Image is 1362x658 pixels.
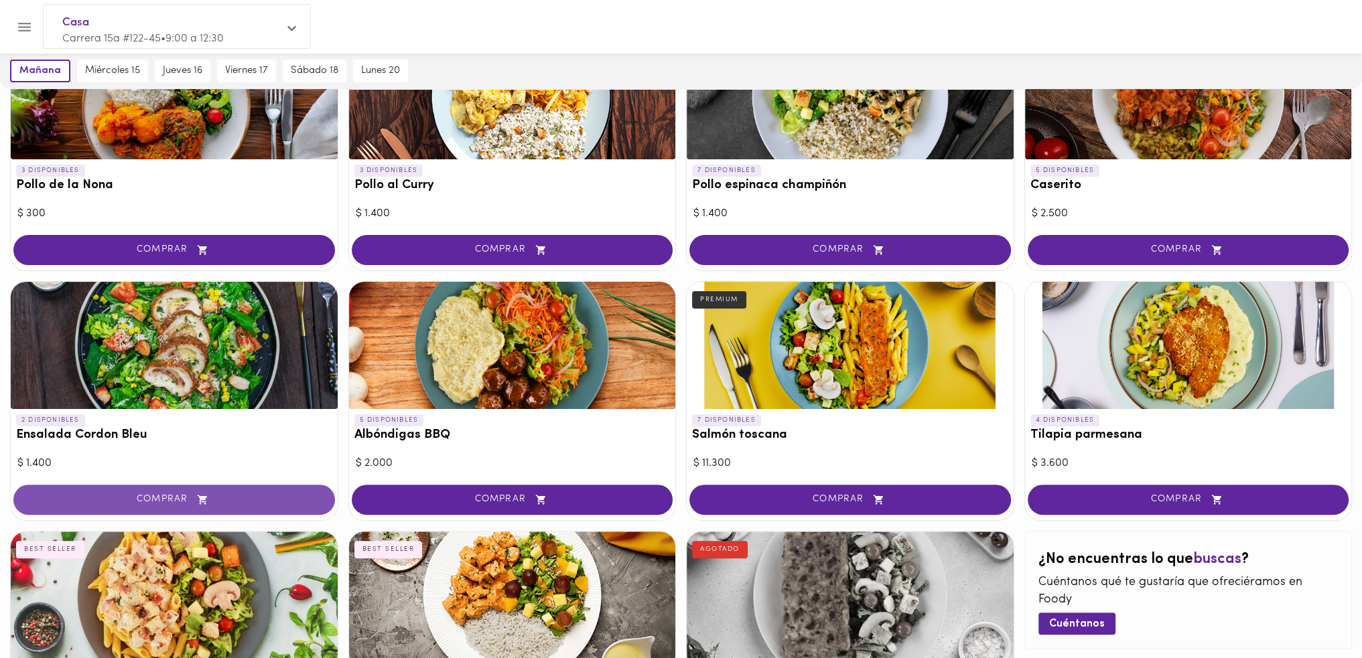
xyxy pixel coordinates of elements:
button: lunes 20 [353,60,408,82]
div: $ 2.000 [356,456,669,471]
div: BEST SELLER [16,541,84,558]
span: COMPRAR [706,494,994,505]
h3: Salmón toscana [692,428,1008,442]
p: 3 DISPONIBLES [16,165,85,177]
span: COMPRAR [30,494,318,505]
div: Ensalada Cordon Bleu [11,282,338,409]
p: 3 DISPONIBLES [354,165,423,177]
button: Cuéntanos [1038,612,1115,635]
button: COMPRAR [352,235,673,265]
span: COMPRAR [30,244,318,256]
button: COMPRAR [13,235,335,265]
button: mañana [10,60,70,82]
div: $ 1.400 [356,206,669,222]
h3: Pollo de la Nona [16,179,332,193]
div: $ 1.400 [17,456,331,471]
h3: Caserito [1030,179,1347,193]
p: 5 DISPONIBLES [1030,165,1100,177]
iframe: Messagebird Livechat Widget [1284,580,1349,645]
p: 2 DISPONIBLES [16,414,85,426]
span: viernes 17 [225,65,268,77]
span: jueves 16 [163,65,202,77]
div: Pollo espinaca champiñón [687,32,1014,159]
h2: ¿No encuentras lo que ? [1038,552,1339,568]
button: COMPRAR [352,485,673,515]
button: COMPRAR [689,235,1011,265]
span: COMPRAR [1044,494,1333,505]
p: Cuéntanos qué te gustaría que ofreciéramos en Foody [1038,574,1339,608]
div: AGOTADO [692,541,748,558]
div: Pollo al Curry [349,32,676,159]
div: Tilapia parmesana [1025,282,1352,409]
h3: Pollo espinaca champiñón [692,179,1008,193]
button: COMPRAR [1028,485,1349,515]
div: Albóndigas BBQ [349,282,676,409]
button: COMPRAR [1028,235,1349,265]
button: COMPRAR [13,485,335,515]
span: sábado 18 [291,65,338,77]
div: PREMIUM [692,291,746,309]
span: COMPRAR [368,494,657,505]
span: buscas [1193,552,1241,567]
button: COMPRAR [689,485,1011,515]
h3: Ensalada Cordon Bleu [16,428,332,442]
span: mañana [19,65,61,77]
div: Caserito [1025,32,1352,159]
span: lunes 20 [361,65,400,77]
p: 4 DISPONIBLES [1030,414,1100,426]
button: Menu [8,11,41,44]
div: $ 300 [17,206,331,222]
div: Pollo de la Nona [11,32,338,159]
div: Salmón toscana [687,282,1014,409]
span: miércoles 15 [85,65,140,77]
p: 5 DISPONIBLES [354,414,424,426]
span: Cuéntanos [1049,618,1105,631]
span: COMPRAR [706,244,994,256]
h3: Tilapia parmesana [1030,428,1347,442]
p: 7 DISPONIBLES [692,165,761,177]
span: Casa [62,14,278,31]
span: COMPRAR [368,244,657,256]
button: viernes 17 [217,60,276,82]
div: BEST SELLER [354,541,423,558]
span: COMPRAR [1044,244,1333,256]
div: $ 1.400 [693,206,1007,222]
button: jueves 16 [155,60,210,82]
div: $ 11.300 [693,456,1007,471]
div: $ 2.500 [1032,206,1345,222]
p: 7 DISPONIBLES [692,414,761,426]
span: Carrera 15a #122-45 • 9:00 a 12:30 [62,33,224,44]
h3: Albóndigas BBQ [354,428,671,442]
div: $ 3.600 [1032,456,1345,471]
button: miércoles 15 [77,60,148,82]
h3: Pollo al Curry [354,179,671,193]
button: sábado 18 [283,60,346,82]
